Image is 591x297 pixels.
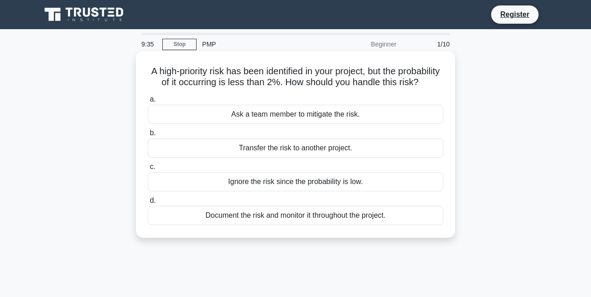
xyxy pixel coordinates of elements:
div: 1/10 [402,35,455,53]
h5: A high-priority risk has been identified in your project, but the probability of it occurring is ... [147,66,444,88]
div: Document the risk and monitor it throughout the project. [148,206,443,225]
a: Stop [162,39,197,50]
div: Transfer the risk to another project. [148,138,443,158]
div: PMP [197,35,322,53]
span: c. [150,163,155,170]
span: b. [150,129,156,137]
div: Ask a team member to mitigate the risk. [148,105,443,124]
span: a. [150,95,156,103]
span: d. [150,196,156,204]
div: Ignore the risk since the probability is low. [148,172,443,191]
div: Beginner [322,35,402,53]
div: 9:35 [136,35,162,53]
a: Register [495,9,535,20]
